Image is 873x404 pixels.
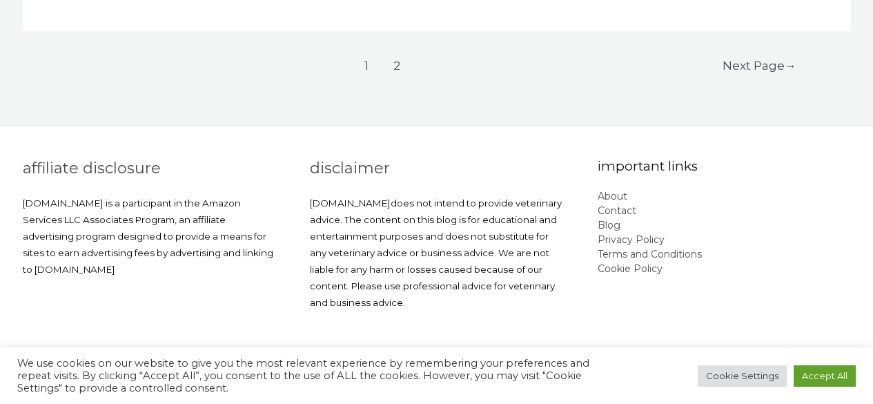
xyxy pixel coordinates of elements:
[310,198,391,209] span: [DOMAIN_NAME]
[698,365,787,387] a: Cookie Settings
[383,53,411,81] a: 2
[705,53,814,81] a: Next Page→
[598,262,663,275] a: Cookie Policy
[598,157,851,177] h2: Important Links
[598,248,702,260] a: Terms and Conditions
[23,198,273,275] span: [DOMAIN_NAME] is a participant in the Amazon Services LLC Associates Program, an affiliate advert...
[353,53,381,81] span: 1
[59,53,814,81] nav: Posts
[598,189,851,276] nav: Important Links
[310,157,563,180] h2: Disclaimer
[310,198,562,308] span: does not intend to provide veterinary advice. The content on this blog is for educational and ent...
[598,219,620,231] a: Blog
[794,365,856,387] a: Accept All
[598,233,665,246] a: Privacy Policy
[598,190,627,202] a: About
[23,157,276,180] h2: Affiliate Disclosure
[785,58,796,73] span: →
[17,357,605,394] div: We use cookies on our website to give you the most relevant experience by remembering your prefer...
[598,157,851,277] aside: Footer Widget 2
[598,204,636,217] a: Contact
